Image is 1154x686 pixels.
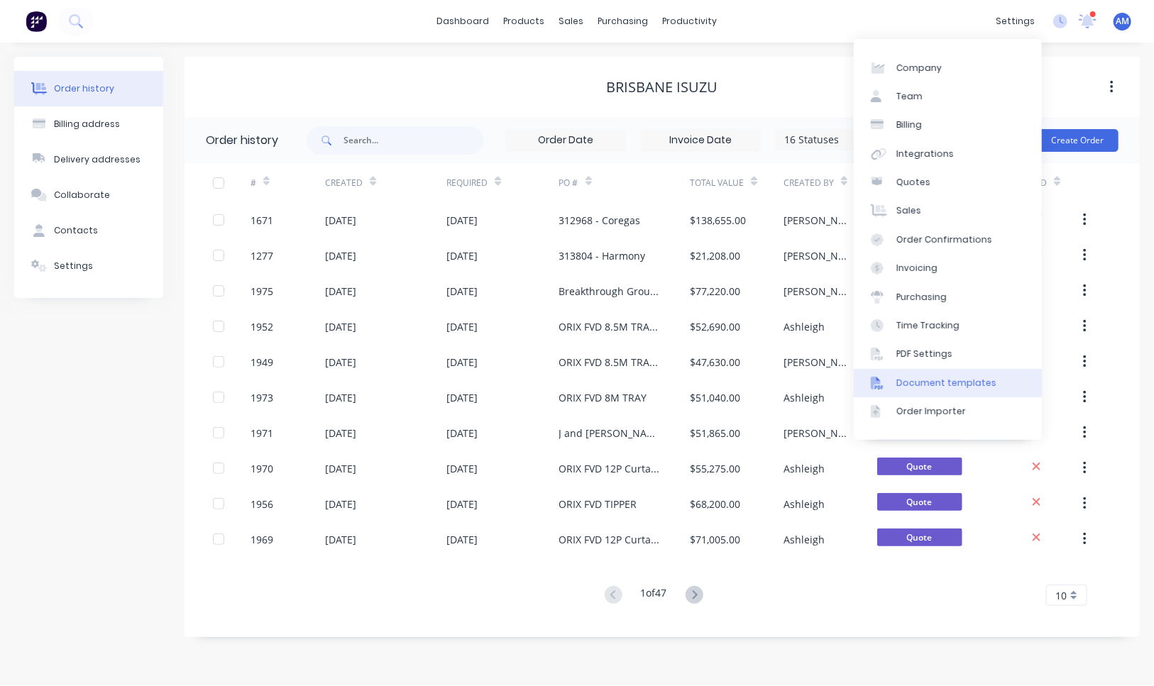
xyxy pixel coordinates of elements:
div: Quotes [896,176,930,189]
div: [DATE] [325,532,356,547]
div: Required [446,177,488,189]
div: J and [PERSON_NAME] [559,426,662,441]
div: 1949 [251,355,273,370]
input: Search... [344,126,484,155]
div: Created By [784,163,877,202]
div: $138,655.00 [690,213,746,228]
div: products [497,11,552,32]
div: ORIX FVD 8.5M TRAY (2) [559,319,662,334]
div: purchasing [591,11,656,32]
div: 1671 [251,213,273,228]
div: Sales [896,204,921,217]
div: productivity [656,11,725,32]
div: $55,275.00 [690,461,740,476]
div: [DATE] [325,248,356,263]
div: [DATE] [446,213,478,228]
button: Contacts [14,213,163,248]
div: [DATE] [446,426,478,441]
button: Collaborate [14,177,163,213]
div: Billing [896,118,922,131]
a: Billing [854,111,1042,139]
div: [DATE] [325,390,356,405]
div: Total Value [690,177,744,189]
div: Delivery addresses [54,153,141,166]
a: Document templates [854,369,1042,397]
div: ORIX FVD 8M TRAY [559,390,647,405]
div: Invoiced [1008,163,1082,202]
div: [DATE] [325,426,356,441]
div: [DATE] [446,284,478,299]
div: Ashleigh [784,319,825,334]
div: [PERSON_NAME] [784,284,849,299]
div: [DATE] [446,390,478,405]
a: Integrations [854,140,1042,168]
div: $47,630.00 [690,355,740,370]
div: [DATE] [446,497,478,511]
a: Purchasing [854,282,1042,311]
div: 16 Statuses [776,132,895,148]
a: Order Importer [854,397,1042,426]
div: Contacts [54,224,98,237]
div: [DATE] [325,319,356,334]
div: 1971 [251,426,273,441]
div: $68,200.00 [690,497,740,511]
div: 1975 [251,284,273,299]
div: $51,865.00 [690,426,740,441]
div: 1973 [251,390,273,405]
input: Invoice Date [641,130,760,151]
a: Company [854,53,1042,82]
div: [DATE] [446,355,478,370]
span: AM [1116,15,1129,28]
button: Create Order [1036,129,1119,152]
button: Billing address [14,106,163,142]
div: PDF Settings [896,348,952,360]
div: Required [446,163,559,202]
button: Delivery addresses [14,142,163,177]
div: ORIX FVD 12P Curtain BD [559,461,662,476]
div: Order history [54,82,114,95]
div: Total Value [690,163,784,202]
a: Quotes [854,168,1042,197]
div: [PERSON_NAME] [784,213,849,228]
span: 10 [1055,588,1067,603]
div: Order Confirmations [896,233,992,246]
div: [PERSON_NAME] [784,426,849,441]
div: Breakthrough Group Tipper [559,284,662,299]
div: [DATE] [325,355,356,370]
div: 1969 [251,532,273,547]
div: ORIX FVD 12P Curtain Loader [559,532,662,547]
div: Time Tracking [896,319,960,332]
button: Settings [14,248,163,284]
a: PDF Settings [854,340,1042,368]
div: settings [989,11,1042,32]
div: Order Importer [896,405,966,418]
div: [PERSON_NAME] [784,248,849,263]
a: Team [854,82,1042,111]
div: [DATE] [325,497,356,511]
button: Order history [14,71,163,106]
div: [DATE] [446,532,478,547]
div: $52,690.00 [690,319,740,334]
div: 1 of 47 [641,585,667,606]
div: [DATE] [446,248,478,263]
div: Company [896,62,942,74]
div: sales [552,11,591,32]
div: $21,208.00 [690,248,740,263]
div: # [251,177,256,189]
div: Brisbane Isuzu [607,79,718,96]
div: [DATE] [325,213,356,228]
div: Billing address [54,118,120,131]
a: Sales [854,197,1042,225]
span: Quote [877,493,962,511]
a: dashboard [430,11,497,32]
div: 1970 [251,461,273,476]
div: [DATE] [325,461,356,476]
input: Order Date [506,130,625,151]
div: ORIX FVD 8.5M TRAY (1) [559,355,662,370]
div: Ashleigh [784,390,825,405]
div: Integrations [896,148,954,160]
span: Quote [877,458,962,475]
div: Created [325,163,446,202]
div: Settings [54,260,93,272]
div: $71,005.00 [690,532,740,547]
